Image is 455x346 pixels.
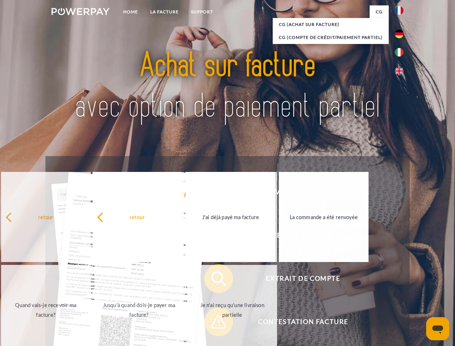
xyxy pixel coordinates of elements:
iframe: Bouton de lancement de la fenêtre de messagerie [426,317,449,340]
button: Contestation Facture [204,307,392,336]
a: CG (Compte de crédit/paiement partiel) [273,31,389,44]
a: Home [117,5,144,18]
div: Quand vais-je recevoir ma facture? [5,300,86,320]
img: fr [395,6,403,15]
div: Jusqu'à quand dois-je payer ma facture? [99,300,180,320]
img: de [395,30,403,38]
a: Support [185,5,219,18]
img: it [395,48,403,57]
div: Je n'ai reçu qu'une livraison partielle [192,300,273,320]
div: retour [97,212,178,222]
button: Extrait de compte [204,264,392,293]
span: Extrait de compte [215,264,391,293]
a: LA FACTURE [144,5,185,18]
div: retour [5,212,86,222]
span: Contestation Facture [215,307,391,336]
a: CG [370,5,389,18]
img: en [395,67,403,75]
img: title-powerpay_fr.svg [69,35,386,138]
a: CG (achat sur facture) [273,18,389,31]
div: La commande a été renvoyée [283,212,364,222]
img: logo-powerpay-white.svg [52,8,110,15]
div: J'ai déjà payé ma facture [190,212,271,222]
